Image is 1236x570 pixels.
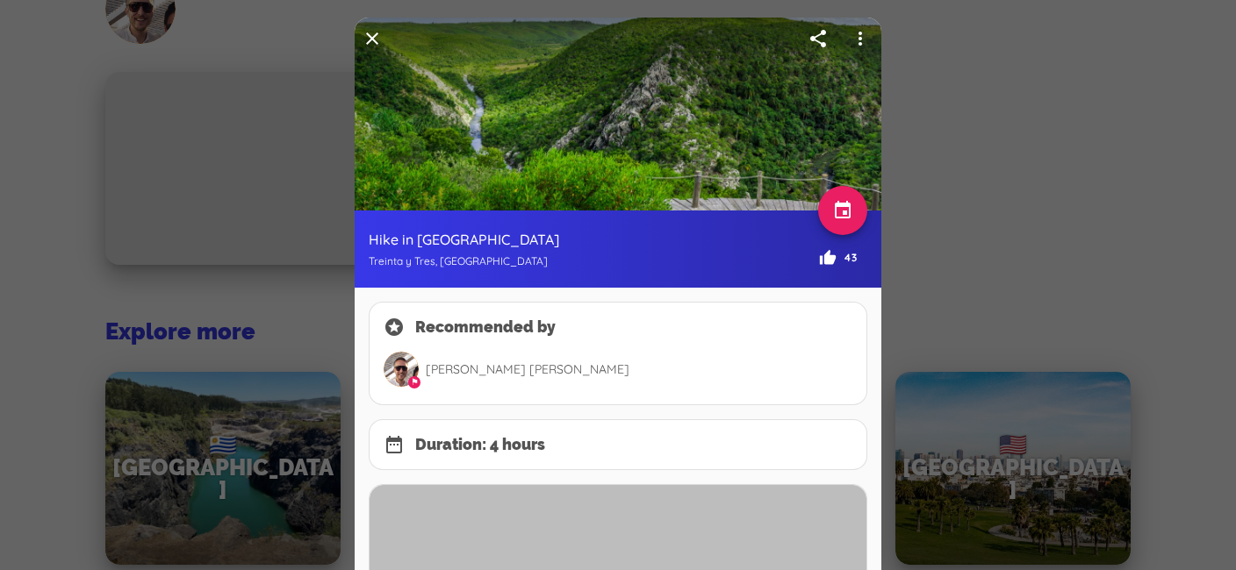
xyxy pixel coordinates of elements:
img: Guillo Bresciano [384,352,419,387]
h2: Recommended by [415,318,852,335]
p: [PERSON_NAME] [PERSON_NAME] [419,353,852,385]
span: ⚑ [408,376,420,388]
span: Treinta y Tres, [GEOGRAPHIC_DATA] [369,253,808,270]
button: 43 [810,244,866,272]
img: Hike in Quebrada de los Cuervos [355,18,881,210]
h1: Hike in [GEOGRAPHIC_DATA] [369,228,559,252]
h2: Duration: 4 hours [415,436,852,452]
span: 43 [844,249,857,267]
